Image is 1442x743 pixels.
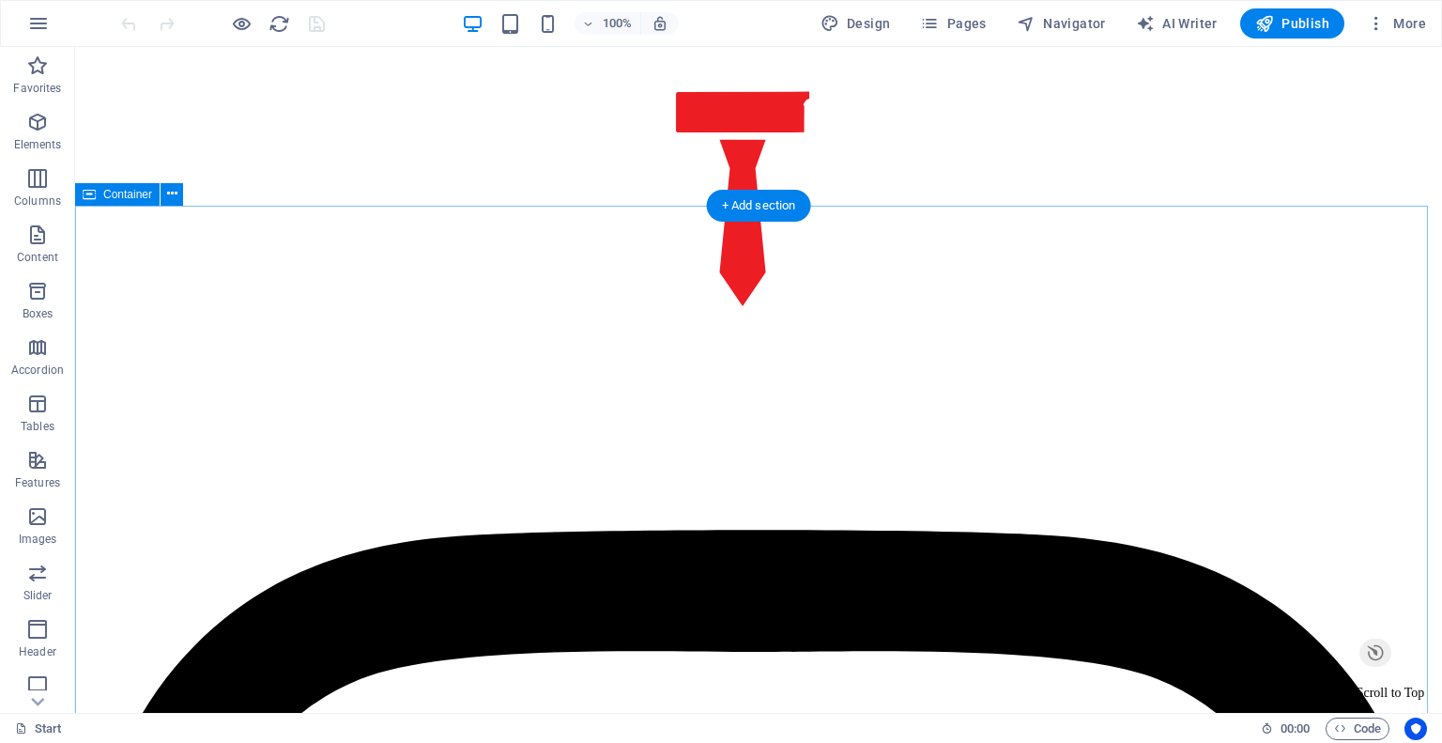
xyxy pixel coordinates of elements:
[913,8,993,39] button: Pages
[230,12,253,35] button: Click here to leave preview mode and continue editing
[23,306,54,321] p: Boxes
[920,14,986,33] span: Pages
[1009,8,1113,39] button: Navigator
[23,588,53,603] p: Slider
[652,15,668,32] i: On resize automatically adjust zoom level to fit chosen device.
[14,193,61,209] p: Columns
[1404,718,1427,740] button: Usercentrics
[19,644,56,659] p: Header
[1326,718,1389,740] button: Code
[1240,8,1344,39] button: Publish
[15,718,62,740] a: Click to cancel selection. Double-click to open Pages
[21,419,54,434] p: Tables
[813,8,898,39] div: Design (Ctrl+Alt+Y)
[19,532,57,547] p: Images
[707,190,811,222] div: + Add section
[268,12,290,35] button: reload
[575,12,641,35] button: 100%
[103,189,152,200] span: Container
[13,81,61,96] p: Favorites
[1128,8,1225,39] button: AI Writer
[821,14,891,33] span: Design
[1294,721,1296,735] span: :
[813,8,898,39] button: Design
[1367,14,1426,33] span: More
[1272,635,1358,659] div: Scroll to Top
[603,12,633,35] h6: 100%
[1334,718,1381,740] span: Code
[1255,14,1329,33] span: Publish
[17,250,58,265] p: Content
[1261,718,1311,740] h6: Session time
[11,363,64,378] p: Accordion
[268,13,290,35] i: Reload page
[1281,718,1310,740] span: 00 00
[14,137,62,152] p: Elements
[1017,14,1106,33] span: Navigator
[15,475,60,490] p: Features
[1136,14,1218,33] span: AI Writer
[1359,8,1434,39] button: More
